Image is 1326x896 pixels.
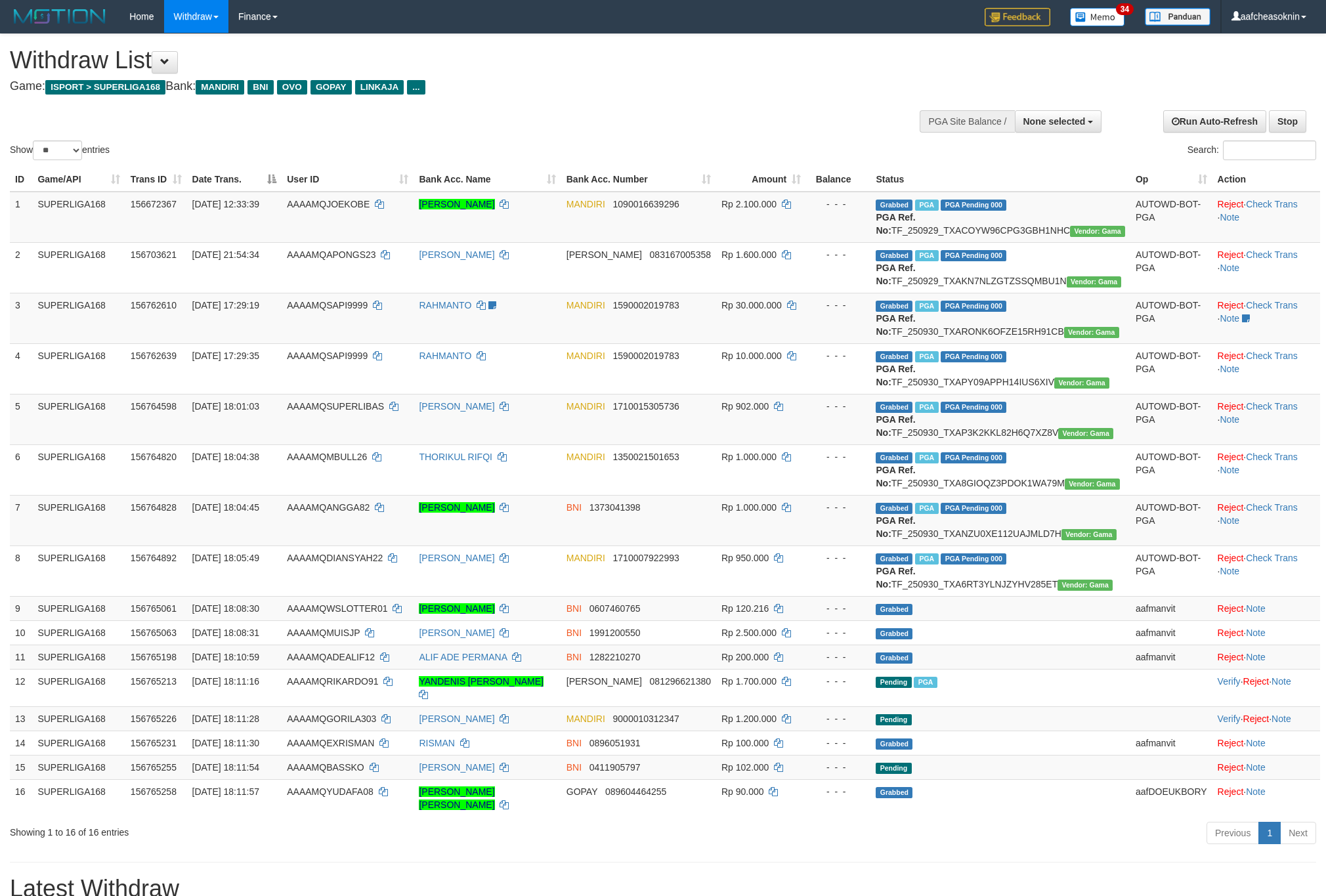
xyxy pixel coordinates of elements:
h4: Game: Bank: [10,80,871,93]
span: Rp 30.000.000 [721,300,782,310]
td: · · [1212,545,1320,596]
span: Copy 1710007922993 to clipboard [613,553,679,563]
span: 156765198 [131,652,177,662]
span: Rp 902.000 [721,401,769,412]
span: 156703621 [131,249,177,260]
td: 6 [10,444,32,495]
td: 11 [10,645,32,669]
a: ALIF ADE PERMANA [419,652,507,662]
span: Rp 1.200.000 [721,714,777,724]
span: 156765213 [131,676,177,687]
span: [DATE] 18:04:38 [192,452,259,462]
td: TF_250930_TXANZU0XE112UAJMLD7H [870,495,1130,545]
th: Trans ID: activate to sort column ascending [125,167,187,192]
td: 13 [10,706,32,731]
span: 156765231 [131,738,177,748]
a: [PERSON_NAME] [419,199,494,209]
img: Button%20Memo.svg [1070,8,1125,26]
span: AAAAMQADEALIF12 [287,652,375,662]
a: Check Trans [1246,401,1298,412]
span: Vendor URL: https://trx31.1velocity.biz [1067,276,1122,288]
span: PGA Pending [941,351,1006,362]
td: TF_250929_TXAKN7NLZGTZSSQMBU1N [870,242,1130,293]
span: [DATE] 18:01:03 [192,401,259,412]
a: Verify [1218,676,1241,687]
a: Reject [1218,351,1244,361]
td: AUTOWD-BOT-PGA [1130,495,1212,545]
td: SUPERLIGA168 [32,394,125,444]
a: 1 [1258,822,1281,844]
a: Reject [1218,502,1244,513]
a: Verify [1218,714,1241,724]
a: Reject [1218,628,1244,638]
td: SUPERLIGA168 [32,293,125,343]
td: · · [1212,706,1320,731]
a: Reject [1218,738,1244,748]
span: LINKAJA [355,80,404,95]
span: AAAAMQDIANSYAH22 [287,553,383,563]
td: TF_250930_TXA8GIOQZ3PDOK1WA79M [870,444,1130,495]
td: 8 [10,545,32,596]
b: PGA Ref. No: [876,263,915,286]
td: AUTOWD-BOT-PGA [1130,242,1212,293]
td: · [1212,596,1320,620]
td: SUPERLIGA168 [32,731,125,755]
td: SUPERLIGA168 [32,343,125,394]
b: PGA Ref. No: [876,465,915,488]
a: Previous [1207,822,1259,844]
td: SUPERLIGA168 [32,545,125,596]
span: [DATE] 17:29:35 [192,351,259,361]
span: 156764820 [131,452,177,462]
span: [DATE] 18:11:28 [192,714,259,724]
div: - - - [811,651,865,664]
td: SUPERLIGA168 [32,242,125,293]
td: TF_250930_TXAPY09APPH14IUS6XIV [870,343,1130,394]
a: Note [1272,714,1291,724]
a: Note [1246,603,1266,614]
span: Grabbed [876,301,912,312]
span: Copy 1350021501653 to clipboard [613,452,679,462]
span: [DATE] 18:05:49 [192,553,259,563]
img: panduan.png [1145,8,1210,26]
a: Note [1246,628,1266,638]
td: TF_250930_TXAP3K2KKL82H6Q7XZ8V [870,394,1130,444]
span: Marked by aafsoycanthlai [915,503,938,514]
td: 7 [10,495,32,545]
td: AUTOWD-BOT-PGA [1130,444,1212,495]
td: 14 [10,731,32,755]
span: PGA Pending [941,301,1006,312]
span: Grabbed [876,604,912,615]
a: YANDENIS [PERSON_NAME] [419,676,544,687]
div: - - - [811,551,865,565]
td: · · [1212,242,1320,293]
span: BNI [567,628,582,638]
a: RISMAN [419,738,454,748]
a: Note [1220,515,1240,526]
th: Bank Acc. Number: activate to sort column ascending [561,167,716,192]
td: · · [1212,444,1320,495]
th: Status [870,167,1130,192]
a: Note [1220,263,1240,273]
span: Rp 200.000 [721,652,769,662]
span: Rp 1.000.000 [721,502,777,513]
a: [PERSON_NAME] [419,249,494,260]
b: PGA Ref. No: [876,212,915,236]
div: - - - [811,712,865,725]
span: AAAAMQGORILA303 [287,714,376,724]
span: [DATE] 18:08:30 [192,603,259,614]
th: User ID: activate to sort column ascending [282,167,414,192]
span: Copy 1590002019783 to clipboard [613,351,679,361]
span: ... [407,80,425,95]
span: PGA Pending [941,553,1006,565]
a: Note [1246,762,1266,773]
button: None selected [1015,110,1102,133]
span: PGA Pending [941,250,1006,261]
a: Reject [1243,676,1270,687]
span: Grabbed [876,250,912,261]
a: Stop [1269,110,1306,133]
span: BNI [247,80,273,95]
span: Grabbed [876,553,912,565]
span: Copy 0607460765 to clipboard [589,603,641,614]
a: Reject [1218,401,1244,412]
td: 10 [10,620,32,645]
